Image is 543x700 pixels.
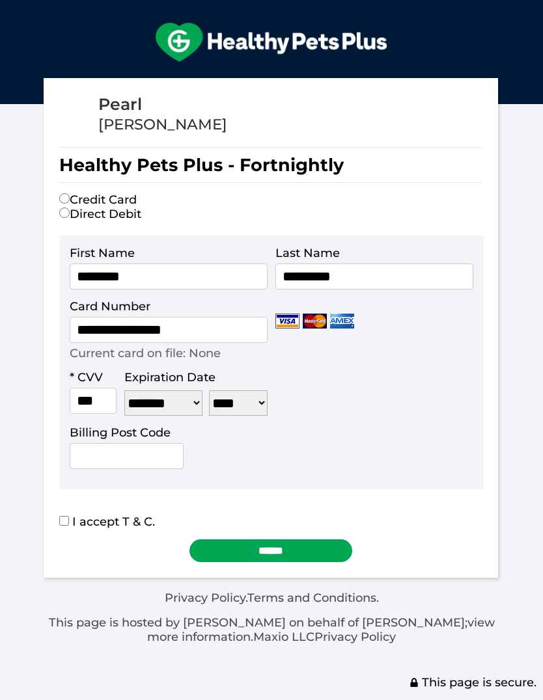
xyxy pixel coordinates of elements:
p: This page is hosted by [PERSON_NAME] on behalf of [PERSON_NAME]; Maxio LLC [44,615,499,644]
img: Amex [330,314,354,329]
label: Last Name [275,246,340,260]
h1: Healthy Pets Plus - Fortnightly [59,147,482,183]
label: * CVV [70,370,103,384]
div: [PERSON_NAME] [98,115,227,134]
a: Privacy Policy [165,591,245,605]
label: Direct Debit [59,207,141,221]
div: Pearl [98,94,227,115]
div: . . [44,591,499,644]
input: Credit Card [59,193,70,204]
label: Card Number [70,299,150,314]
label: Expiration Date [124,370,216,384]
a: Terms and Conditions [247,591,376,605]
input: Direct Debit [59,208,70,218]
label: Credit Card [59,193,137,207]
input: I accept T & C. [59,516,69,526]
a: view more information. [147,615,495,644]
label: I accept T & C. [59,515,155,529]
a: Privacy Policy [314,630,396,644]
span: This page is secure. [409,675,536,690]
label: First Name [70,246,135,260]
img: Visa [275,314,299,329]
p: Current card on file: None [70,346,221,360]
img: Mastercard [303,314,327,329]
label: Billing Post Code [70,425,171,440]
